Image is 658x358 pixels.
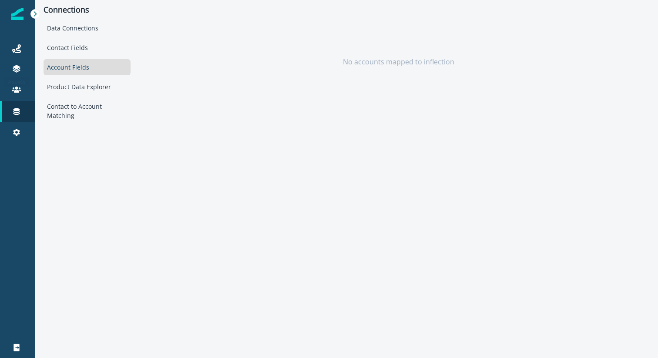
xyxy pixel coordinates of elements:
div: Contact to Account Matching [44,98,131,124]
div: Contact Fields [44,40,131,56]
div: Account Fields [44,59,131,75]
div: Data Connections [44,20,131,36]
img: Inflection [11,8,23,20]
p: Connections [44,5,131,15]
div: Product Data Explorer [44,79,131,95]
